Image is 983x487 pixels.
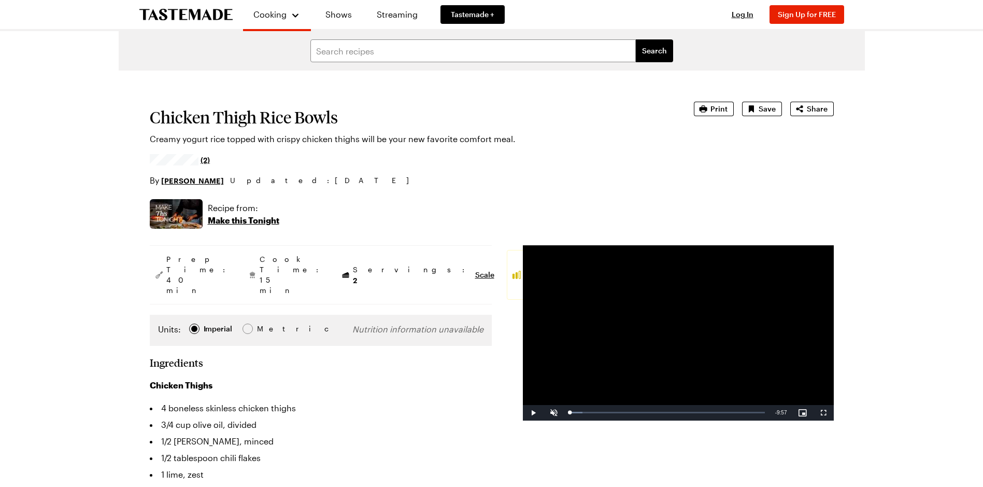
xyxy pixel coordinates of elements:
span: Search [642,46,667,56]
img: Show where recipe is used [150,199,203,229]
span: Tastemade + [451,9,494,20]
span: Nutrition information unavailable [352,324,483,334]
button: Share [790,102,834,116]
input: Search recipes [310,39,636,62]
video-js: Video Player [523,245,834,421]
li: 4 boneless skinless chicken thighs [150,400,492,416]
button: Print [694,102,734,116]
a: 4.5/5 stars from 2 reviews [150,156,210,164]
a: Recipe from:Make this Tonight [208,202,279,227]
span: Metric [257,323,280,335]
p: Creamy yogurt rice topped with crispy chicken thighs will be your new favorite comfort meal. [150,133,665,145]
div: Progress Bar [569,412,765,413]
button: Play [523,405,544,421]
h2: Ingredients [150,356,203,369]
span: Share [807,104,828,114]
label: Units: [158,323,181,336]
li: 1 lime, zest [150,466,492,483]
button: Log In [722,9,763,20]
li: 1/2 tablespoon chili flakes [150,450,492,466]
span: Updated : [DATE] [230,175,419,186]
span: Servings: [353,265,470,286]
p: Make this Tonight [208,214,279,227]
a: [PERSON_NAME] [161,175,224,186]
span: 2 [353,275,357,285]
li: 1/2 [PERSON_NAME], minced [150,433,492,450]
span: Cook Time: 15 min [260,254,324,296]
span: 9:57 [777,410,787,415]
span: Print [710,104,728,114]
div: Metric [257,323,279,335]
div: Imperial Metric [158,323,279,338]
a: To Tastemade Home Page [139,9,233,21]
button: filters [636,39,673,62]
button: Scale [475,270,494,280]
button: Picture-in-Picture [792,405,813,421]
button: Unmute [544,405,564,421]
span: Cooking [253,9,287,19]
h1: Chicken Thigh Rice Bowls [150,108,665,127]
button: Save recipe [742,102,782,116]
h3: Chicken Thighs [150,379,492,392]
span: (2) [201,155,210,165]
p: By [150,174,224,187]
span: - [775,410,777,415]
div: Imperial [204,323,232,335]
button: Cooking [253,4,301,25]
span: Imperial [204,323,233,335]
p: Recipe from: [208,202,279,214]
a: Tastemade + [440,5,505,24]
span: Sign Up for FREE [778,10,836,19]
span: Log In [732,10,753,19]
li: 3/4 cup olive oil, divided [150,416,492,433]
button: Sign Up for FREE [770,5,844,24]
span: Prep Time: 40 min [166,254,231,296]
button: Fullscreen [813,405,834,421]
span: Save [759,104,776,114]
